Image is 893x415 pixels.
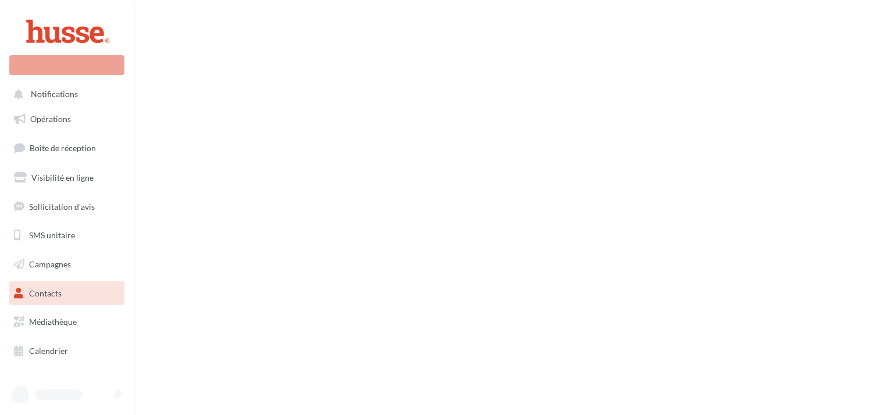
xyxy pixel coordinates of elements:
[7,281,127,306] a: Contacts
[29,230,75,240] span: SMS unitaire
[7,166,127,190] a: Visibilité en ligne
[7,310,127,334] a: Médiathèque
[7,107,127,131] a: Opérations
[7,339,127,363] a: Calendrier
[29,201,95,211] span: Sollicitation d'avis
[29,259,71,269] span: Campagnes
[7,195,127,219] a: Sollicitation d'avis
[7,252,127,277] a: Campagnes
[30,143,96,153] span: Boîte de réception
[7,135,127,160] a: Boîte de réception
[7,223,127,248] a: SMS unitaire
[29,317,77,327] span: Médiathèque
[29,346,68,356] span: Calendrier
[29,288,62,298] span: Contacts
[9,55,124,75] div: Nouvelle campagne
[30,114,71,124] span: Opérations
[31,173,94,183] span: Visibilité en ligne
[31,90,78,99] span: Notifications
